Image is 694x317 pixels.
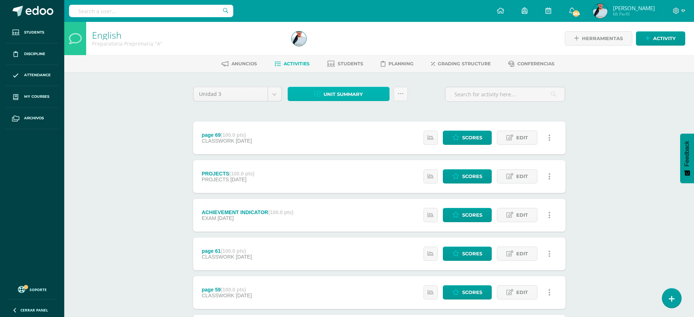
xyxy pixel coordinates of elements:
[193,87,281,101] a: Unidad 3
[431,58,491,70] a: Grading structure
[462,286,482,299] span: Scores
[445,87,565,101] input: Search for activity here…
[613,11,655,17] span: Mi Perfil
[9,284,55,294] a: Soporte
[284,61,310,66] span: Activities
[231,61,257,66] span: Anuncios
[6,43,58,65] a: Discipline
[516,286,528,299] span: Edit
[327,58,363,70] a: Students
[202,209,294,215] div: ACHIEVEMENT INDICATOR
[381,58,414,70] a: Planning
[462,208,482,222] span: Scores
[202,287,252,293] div: page 59
[199,87,262,101] span: Unidad 3
[684,141,690,166] span: Feedback
[202,248,252,254] div: page 61
[230,177,246,182] span: [DATE]
[288,87,390,101] a: Unit summary
[443,285,492,299] a: Scores
[582,32,623,45] span: Herramientas
[443,131,492,145] a: Scores
[516,170,528,183] span: Edit
[229,171,254,177] strong: (100.0 pts)
[462,131,482,144] span: Scores
[6,108,58,129] a: Archivos
[24,94,49,100] span: My courses
[443,247,492,261] a: Scores
[613,4,655,12] span: [PERSON_NAME]
[462,247,482,260] span: Scores
[268,209,294,215] strong: (100.0 pts)
[202,254,234,260] span: CLASSWORK
[516,208,528,222] span: Edit
[69,5,233,17] input: Search a user…
[92,30,283,40] h1: English
[6,65,58,86] a: Attendance
[20,308,48,313] span: Cerrar panel
[292,31,306,46] img: 68c9a3925aea43a120fc10847bf2e5e3.png
[236,254,252,260] span: [DATE]
[636,31,685,46] a: Activity
[438,61,491,66] span: Grading structure
[236,138,252,144] span: [DATE]
[236,293,252,298] span: [DATE]
[323,88,363,101] span: Unit summary
[275,58,310,70] a: Activities
[221,248,246,254] strong: (100.0 pts)
[92,29,122,41] a: English
[24,72,51,78] span: Attendance
[517,61,555,66] span: Conferencias
[443,169,492,183] a: Scores
[221,287,246,293] strong: (100.0 pts)
[6,22,58,43] a: Students
[202,215,216,221] span: EXAM
[516,131,528,144] span: Edit
[516,247,528,260] span: Edit
[6,86,58,108] a: My courses
[572,9,580,18] span: 384
[221,132,246,138] strong: (100.0 pts)
[565,31,632,46] a: Herramientas
[218,215,234,221] span: [DATE]
[202,293,234,298] span: CLASSWORK
[92,40,283,47] div: Preparatoria Preprimaria 'A'
[30,287,47,292] span: Soporte
[462,170,482,183] span: Scores
[388,61,414,66] span: Planning
[24,115,44,121] span: Archivos
[24,30,44,35] span: Students
[508,58,555,70] a: Conferencias
[202,171,254,177] div: PROJECTS
[202,177,229,182] span: PROJECTS
[222,58,257,70] a: Anuncios
[443,208,492,222] a: Scores
[680,134,694,183] button: Feedback - Mostrar encuesta
[24,51,45,57] span: Discipline
[593,4,607,18] img: 68c9a3925aea43a120fc10847bf2e5e3.png
[202,138,234,144] span: CLASSWORK
[338,61,363,66] span: Students
[202,132,252,138] div: page 69
[653,32,676,45] span: Activity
